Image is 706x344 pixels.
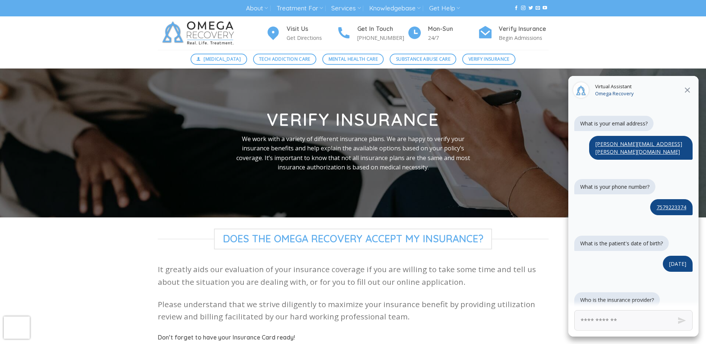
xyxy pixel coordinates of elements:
[191,54,247,65] a: [MEDICAL_DATA]
[396,55,450,63] span: Substance Abuse Care
[528,6,533,11] a: Follow on Twitter
[428,24,478,34] h4: Mon-Sun
[462,54,515,65] a: Verify Insurance
[322,54,384,65] a: Mental Health Care
[357,24,407,34] h4: Get In Touch
[514,6,518,11] a: Follow on Facebook
[499,24,549,34] h4: Verify Insurance
[521,6,525,11] a: Follow on Instagram
[158,333,549,343] h5: Don’t forget to have your Insurance Card ready!
[246,1,268,15] a: About
[428,34,478,42] p: 24/7
[277,1,323,15] a: Treatment For
[543,6,547,11] a: Follow on YouTube
[287,34,336,42] p: Get Directions
[267,109,439,130] strong: Verify Insurance
[478,24,549,42] a: Verify Insurance Begin Admissions
[329,55,378,63] span: Mental Health Care
[499,34,549,42] p: Begin Admissions
[287,24,336,34] h4: Visit Us
[233,134,474,172] p: We work with a variety of different insurance plans. We are happy to verify your insurance benefi...
[536,6,540,11] a: Send us an email
[357,34,407,42] p: [PHONE_NUMBER]
[158,16,242,50] img: Omega Recovery
[390,54,456,65] a: Substance Abuse Care
[259,55,310,63] span: Tech Addiction Care
[429,1,460,15] a: Get Help
[336,24,407,42] a: Get In Touch [PHONE_NUMBER]
[266,24,336,42] a: Visit Us Get Directions
[369,1,421,15] a: Knowledgebase
[204,55,241,63] span: [MEDICAL_DATA]
[253,54,317,65] a: Tech Addiction Care
[158,263,549,288] p: It greatly aids our evaluation of your insurance coverage if you are willing to take some time an...
[469,55,509,63] span: Verify Insurance
[158,298,549,323] p: Please understand that we strive diligently to maximize your insurance benefit by providing utili...
[331,1,361,15] a: Services
[214,229,492,249] span: Does The Omega Recovery Accept My Insurance?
